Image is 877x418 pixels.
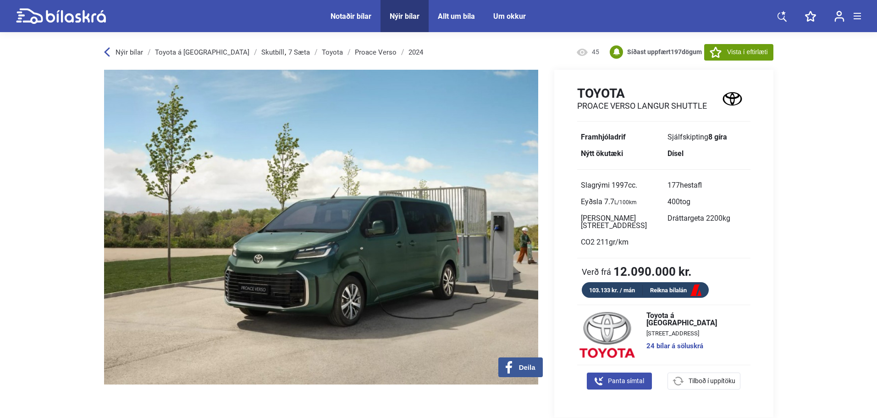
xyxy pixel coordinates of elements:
span: Tilboð í uppítöku [689,376,735,386]
span: tog [680,197,690,206]
button: Deila [498,357,543,377]
span: Toyota á [GEOGRAPHIC_DATA] [646,312,741,327]
span: gr/km [609,238,629,246]
a: 2024 [408,49,423,56]
a: 7 Sæta [288,49,310,56]
span: Dráttargeta 2200 [667,214,730,223]
span: Verð frá [582,267,611,276]
img: user-login.svg [834,11,844,22]
span: Sjálfskipting [667,133,727,141]
span: Eyðsla 7.7 [581,197,637,206]
b: Nýtt ökutæki [581,149,623,158]
span: Vista í eftirlæti [727,47,767,57]
b: 8 gíra [708,133,727,141]
b: Framhjóladrif [581,133,626,141]
a: Toyota [322,49,343,56]
span: [PERSON_NAME][STREET_ADDRESS] [581,214,647,230]
div: 103.133 kr. / mán [582,285,643,295]
span: 400 [667,197,690,206]
a: 24 bílar á söluskrá [646,343,741,350]
a: Proace Verso [355,49,397,56]
a: Notaðir bílar [331,12,371,21]
span: Deila [519,363,535,372]
span: 197 [671,48,682,56]
a: Nýir bílar [390,12,419,21]
b: Síðast uppfært dögum [627,48,702,56]
span: hestafl [680,181,702,189]
span: Slagrými 1997 [581,181,637,189]
span: Nýir bílar [116,48,143,56]
span: Panta símtal [608,376,644,386]
span: 45 [592,48,603,57]
sub: L/100km [614,199,637,206]
span: kg [723,214,730,223]
button: Vista í eftirlæti [704,44,773,61]
h2: Proace Verso Langur Shuttle [577,101,707,111]
b: 12.090.000 kr. [613,266,692,278]
a: Um okkur [493,12,526,21]
span: 177 [667,181,702,189]
a: Toyota á [GEOGRAPHIC_DATA] [155,49,249,56]
span: cc. [628,181,637,189]
b: Dísel [667,149,684,158]
a: Reikna bílalán [643,285,709,296]
span: [STREET_ADDRESS] [646,330,741,336]
h1: Toyota [577,86,707,101]
a: Skutbíll [261,49,284,56]
span: CO2 211 [581,238,629,246]
a: Allt um bíla [438,12,475,21]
